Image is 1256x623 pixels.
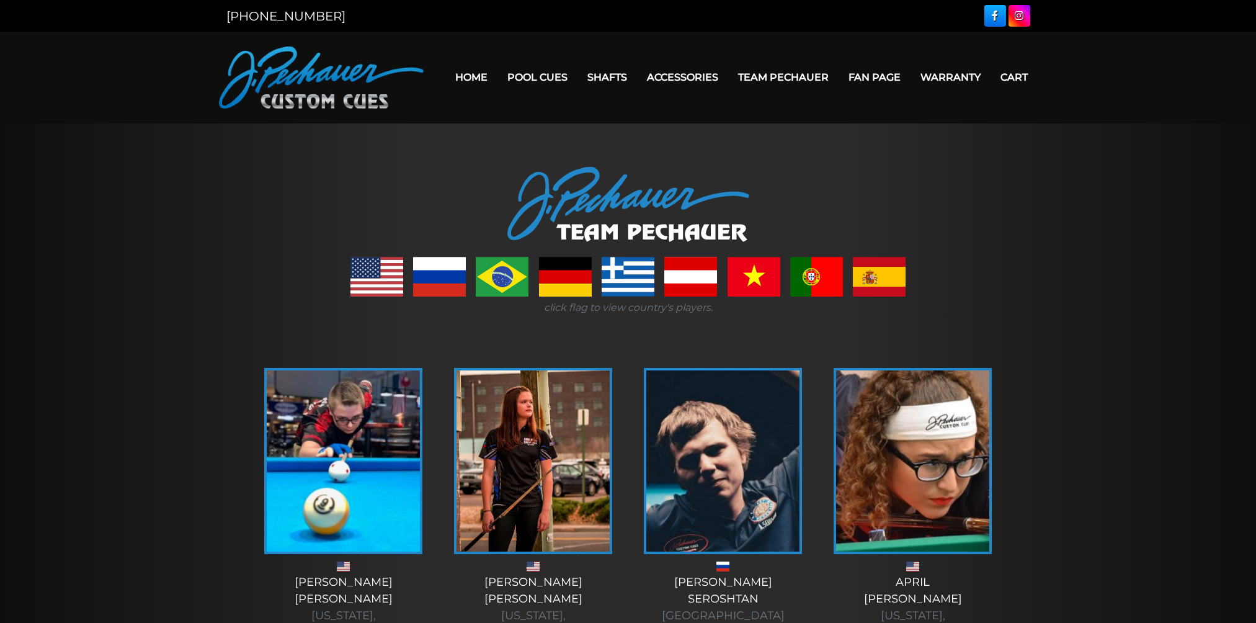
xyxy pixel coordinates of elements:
[646,370,799,552] img: andrei-1-225x320.jpg
[637,61,728,93] a: Accessories
[226,9,345,24] a: [PHONE_NUMBER]
[267,370,420,552] img: alex-bryant-225x320.jpg
[497,61,577,93] a: Pool Cues
[457,370,610,552] img: amanda-c-1-e1555337534391.jpg
[836,370,989,552] img: April-225x320.jpg
[577,61,637,93] a: Shafts
[728,61,839,93] a: Team Pechauer
[839,61,911,93] a: Fan Page
[219,47,424,109] img: Pechauer Custom Cues
[991,61,1038,93] a: Cart
[445,61,497,93] a: Home
[544,302,713,313] i: click flag to view country's players.
[911,61,991,93] a: Warranty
